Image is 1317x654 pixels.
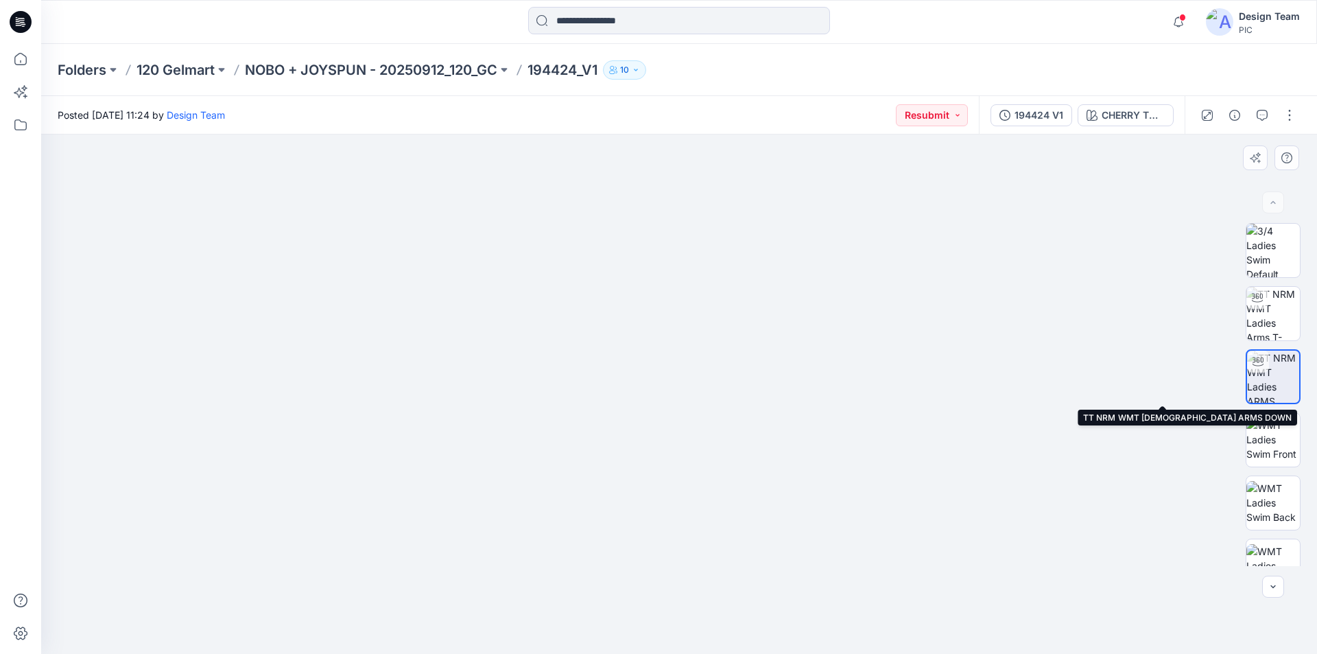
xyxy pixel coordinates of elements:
[1239,8,1300,25] div: Design Team
[1246,544,1300,587] img: WMT Ladies Swim Left
[1246,224,1300,277] img: 3/4 Ladies Swim Default
[137,60,215,80] a: 120 Gelmart
[167,109,225,121] a: Design Team
[1246,287,1300,340] img: TT NRM WMT Ladies Arms T-POSE
[1224,104,1246,126] button: Details
[1206,8,1233,36] img: avatar
[990,104,1072,126] button: 194424 V1
[1247,351,1299,403] img: TT NRM WMT Ladies ARMS DOWN
[603,60,646,80] button: 10
[58,60,106,80] a: Folders
[1102,108,1165,123] div: CHERRY TOMATO
[1246,418,1300,461] img: WMT Ladies Swim Front
[1078,104,1174,126] button: CHERRY TOMATO
[245,60,497,80] a: NOBO + JOYSPUN - 20250912_120_GC
[620,62,629,78] p: 10
[1246,481,1300,524] img: WMT Ladies Swim Back
[527,60,597,80] p: 194424_V1
[58,108,225,122] span: Posted [DATE] 11:24 by
[1015,108,1063,123] div: 194424 V1
[1239,25,1300,35] div: PIC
